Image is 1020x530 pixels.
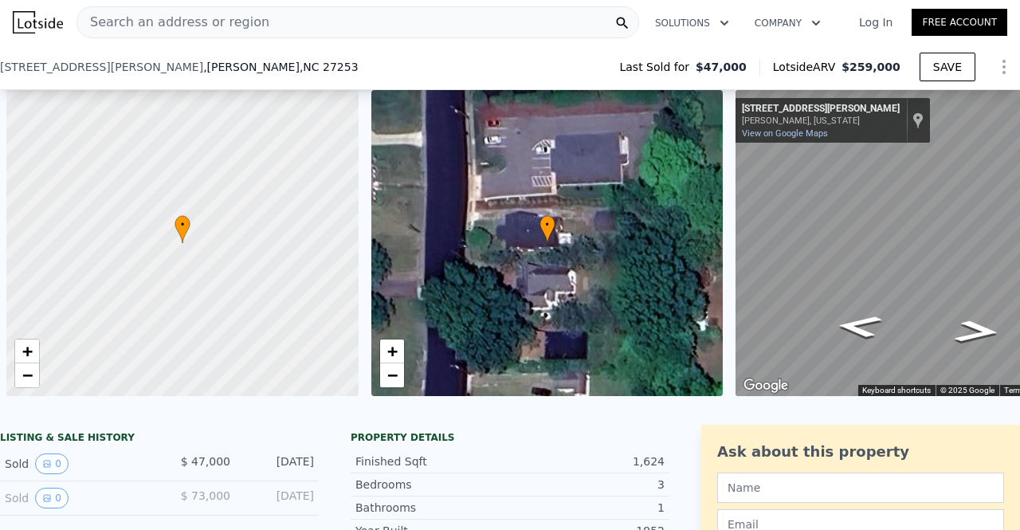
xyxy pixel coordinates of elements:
span: − [386,365,397,385]
span: © 2025 Google [940,386,994,395]
span: $47,000 [696,59,747,75]
div: 3 [510,477,665,493]
span: • [175,218,190,232]
span: + [22,341,33,361]
div: [PERSON_NAME], [US_STATE] [742,116,900,126]
a: Zoom in [15,340,39,363]
span: $ 73,000 [181,489,230,502]
div: Ask about this property [717,441,1004,463]
a: Zoom out [15,363,39,387]
span: • [539,218,555,232]
div: 1,624 [510,453,665,469]
a: Zoom in [380,340,404,363]
div: [DATE] [243,488,314,508]
div: [STREET_ADDRESS][PERSON_NAME] [742,103,900,116]
button: Company [742,9,834,37]
button: View historical data [35,488,69,508]
button: Keyboard shortcuts [862,385,931,396]
path: Go North, S Marshall St [817,310,901,344]
div: [DATE] [243,453,314,474]
a: View on Google Maps [742,128,828,139]
a: Free Account [912,9,1007,36]
div: • [175,215,190,243]
button: Show Options [988,51,1020,83]
span: $259,000 [841,61,900,73]
span: , [PERSON_NAME] [203,59,358,75]
div: • [539,215,555,243]
span: + [386,341,397,361]
div: Bathrooms [355,500,510,516]
div: Bedrooms [355,477,510,493]
button: SAVE [920,53,975,81]
span: Search an address or region [77,13,269,32]
div: Property details [351,431,669,444]
div: 1 [510,500,665,516]
path: Go South, S Marshall St [936,315,1019,348]
div: Finished Sqft [355,453,510,469]
div: Sold [5,453,147,474]
span: , NC 27253 [300,61,359,73]
a: Show location on map [912,112,924,129]
img: Lotside [13,11,63,33]
div: Sold [5,488,147,508]
input: Name [717,473,1004,503]
img: Google [739,375,792,396]
a: Open this area in Google Maps (opens a new window) [739,375,792,396]
a: Log In [840,14,912,30]
button: Solutions [642,9,742,37]
span: Lotside ARV [773,59,841,75]
button: View historical data [35,453,69,474]
span: − [22,365,33,385]
a: Zoom out [380,363,404,387]
span: Last Sold for [619,59,696,75]
span: $ 47,000 [181,455,230,468]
